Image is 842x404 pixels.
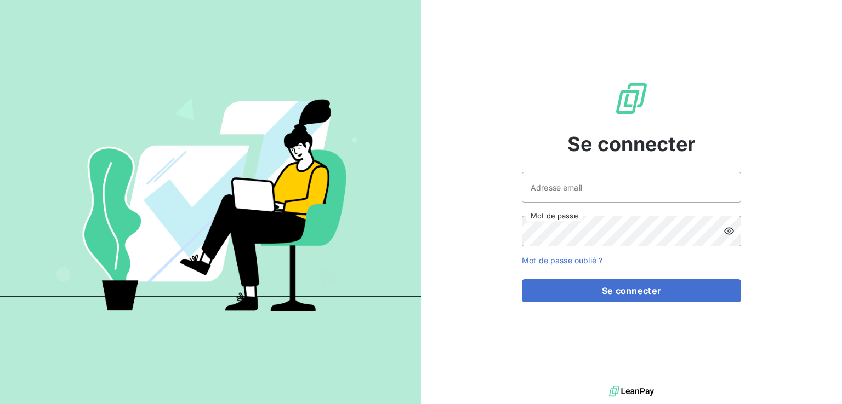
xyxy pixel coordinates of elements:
[614,81,649,116] img: Logo LeanPay
[522,172,741,203] input: placeholder
[522,279,741,302] button: Se connecter
[609,383,654,400] img: logo
[522,256,602,265] a: Mot de passe oublié ?
[567,129,696,159] span: Se connecter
